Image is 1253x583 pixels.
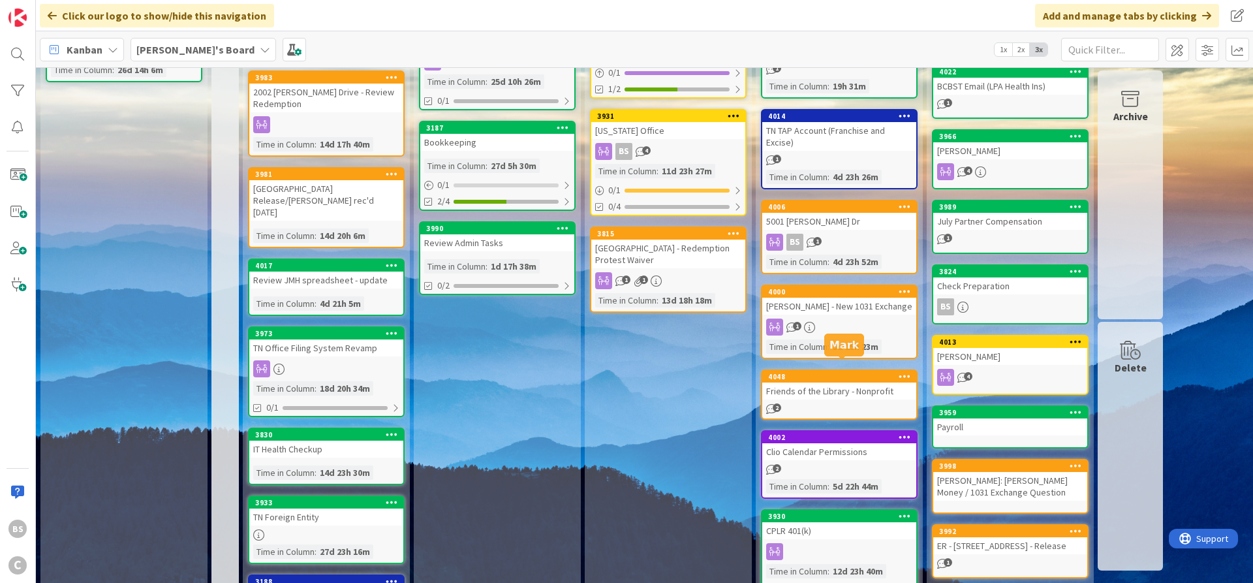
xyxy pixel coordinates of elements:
[51,63,112,77] div: Time in Column
[420,122,574,151] div: 3187Bookkeeping
[939,67,1087,76] div: 4022
[933,537,1087,554] div: ER - [STREET_ADDRESS] - Release
[768,372,916,381] div: 4048
[114,63,166,77] div: 26d 14h 6m
[829,479,882,494] div: 5d 22h 44m
[248,428,405,485] a: 3830IT Health CheckupTime in Column:14d 23h 30m
[762,432,916,443] div: 4002
[829,79,869,93] div: 19h 31m
[933,66,1087,95] div: 4022BCBST Email (LPA Health Ins)
[933,336,1087,365] div: 4013[PERSON_NAME]
[591,143,745,160] div: BS
[317,137,373,151] div: 14d 17h 40m
[317,296,364,311] div: 4d 21h 5m
[933,472,1087,501] div: [PERSON_NAME]: [PERSON_NAME] Money / 1031 Exchange Question
[762,298,916,315] div: [PERSON_NAME] - New 1031 Exchange
[932,264,1089,324] a: 3824Check PreparationBS
[762,201,916,213] div: 4006
[939,338,1087,347] div: 4013
[249,180,403,221] div: [GEOGRAPHIC_DATA] Release/[PERSON_NAME] rec'd [DATE]
[828,79,829,93] span: :
[766,564,828,578] div: Time in Column
[248,259,405,316] a: 4017Review JMH spreadsheet - updateTime in Column:4d 21h 5m
[253,228,315,243] div: Time in Column
[595,164,657,178] div: Time in Column
[249,328,403,339] div: 3973
[773,155,781,163] span: 1
[426,224,574,233] div: 3990
[8,556,27,575] div: C
[420,234,574,251] div: Review Admin Tasks
[933,407,1087,435] div: 3959Payroll
[437,279,450,292] span: 0/2
[829,255,882,269] div: 4d 23h 52m
[932,459,1089,514] a: 3998[PERSON_NAME]: [PERSON_NAME] Money / 1031 Exchange Question
[768,112,916,121] div: 4014
[762,286,916,315] div: 4000[PERSON_NAME] - New 1031 Exchange
[933,407,1087,418] div: 3959
[249,429,403,441] div: 3830
[657,293,658,307] span: :
[933,201,1087,213] div: 3989
[419,121,576,211] a: 3187BookkeepingTime in Column:27d 5h 30m0/12/4
[608,66,621,80] span: 0 / 1
[253,544,315,559] div: Time in Column
[933,348,1087,365] div: [PERSON_NAME]
[420,134,574,151] div: Bookkeeping
[933,142,1087,159] div: [PERSON_NAME]
[944,234,952,242] span: 1
[424,159,486,173] div: Time in Column
[932,129,1089,189] a: 3966[PERSON_NAME]
[933,460,1087,472] div: 3998
[249,260,403,289] div: 4017Review JMH spreadsheet - update
[8,8,27,27] img: Visit kanbanzone.com
[249,339,403,356] div: TN Office Filing System Revamp
[420,223,574,234] div: 3990
[615,143,632,160] div: BS
[761,200,918,274] a: 40065001 [PERSON_NAME] DrBSTime in Column:4d 23h 52m
[591,110,745,139] div: 3931[US_STATE] Office
[8,520,27,538] div: BS
[829,170,882,184] div: 4d 23h 26m
[657,164,658,178] span: :
[766,255,828,269] div: Time in Column
[249,429,403,458] div: 3830IT Health Checkup
[253,465,315,480] div: Time in Column
[591,228,745,240] div: 3815
[315,137,317,151] span: :
[591,228,745,268] div: 3815[GEOGRAPHIC_DATA] - Redemption Protest Waiver
[762,286,916,298] div: 4000
[1115,360,1147,375] div: Delete
[766,479,828,494] div: Time in Column
[1012,43,1030,56] span: 2x
[933,526,1087,554] div: 3992ER - [STREET_ADDRESS] - Release
[487,159,540,173] div: 27d 5h 30m
[420,177,574,193] div: 0/1
[591,65,745,81] div: 0/1
[762,122,916,151] div: TN TAP Account (Franchise and Excise)
[933,266,1087,277] div: 3824
[248,71,405,157] a: 39832002 [PERSON_NAME] Drive - Review RedemptionTime in Column:14d 17h 40m
[829,564,886,578] div: 12d 23h 40m
[766,339,828,354] div: Time in Column
[249,328,403,356] div: 3973TN Office Filing System Revamp
[995,43,1012,56] span: 1x
[1035,4,1219,27] div: Add and manage tabs by clicking
[1113,108,1148,124] div: Archive
[762,110,916,122] div: 4014
[640,276,648,284] span: 1
[253,137,315,151] div: Time in Column
[424,259,486,274] div: Time in Column
[933,460,1087,501] div: 3998[PERSON_NAME]: [PERSON_NAME] Money / 1031 Exchange Question
[420,223,574,251] div: 3990Review Admin Tasks
[608,183,621,197] span: 0 / 1
[315,381,317,396] span: :
[793,322,801,330] span: 1
[762,213,916,230] div: 5001 [PERSON_NAME] Dr
[437,178,450,192] span: 0 / 1
[591,240,745,268] div: [GEOGRAPHIC_DATA] - Redemption Protest Waiver
[426,123,574,133] div: 3187
[249,497,403,509] div: 3933
[317,228,369,243] div: 14d 20h 6m
[762,371,916,383] div: 4048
